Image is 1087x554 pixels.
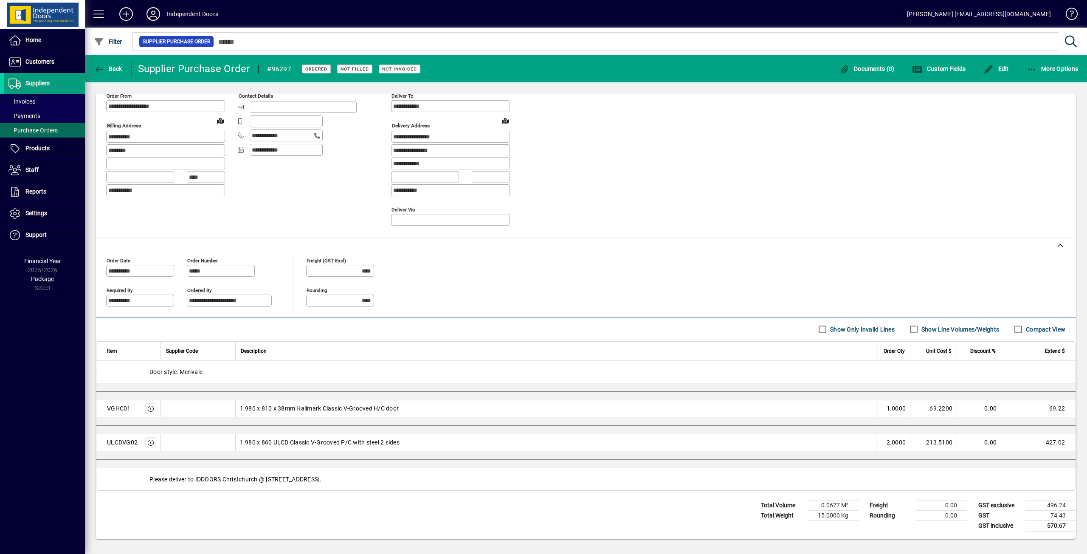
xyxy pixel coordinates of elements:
td: 0.0677 M³ [808,500,859,510]
span: Filter [94,38,122,45]
td: 15.0000 Kg [808,510,859,520]
span: Extend $ [1045,346,1065,356]
td: GST [974,510,1025,520]
td: GST exclusive [974,500,1025,510]
td: Total Volume [757,500,808,510]
mat-label: Deliver via [391,206,415,212]
span: Back [94,65,122,72]
td: 0.00 [957,434,1001,451]
td: 1.0000 [876,400,910,417]
a: Customers [4,51,85,73]
a: Reports [4,181,85,202]
label: Compact View [1024,325,1065,334]
td: 427.02 [1001,434,1076,451]
td: Rounding [865,510,916,520]
span: Order Qty [884,346,905,356]
button: Custom Fields [910,61,968,76]
td: 2.0000 [876,434,910,451]
span: Payments [8,112,40,119]
span: Support [25,231,47,238]
span: Discount % [970,346,996,356]
span: Settings [25,210,47,217]
button: Add [113,6,140,22]
button: Back [92,61,124,76]
a: View on map [214,114,227,127]
span: Item [107,346,117,356]
span: 1.980 x 860 ULCD Classic V-Grooved P/C with steel 2 sides [240,438,400,447]
span: Home [25,37,41,43]
mat-label: Order from [107,93,132,99]
a: Home [4,30,85,51]
div: Supplier Purchase Order [138,62,250,76]
a: Settings [4,203,85,224]
td: 570.67 [1025,520,1076,531]
a: Support [4,225,85,246]
td: 213.5100 [910,434,957,451]
span: Suppliers [25,80,50,87]
div: Door style: Merivale [96,361,1076,383]
span: Invoices [8,98,35,105]
td: Total Weight [757,510,808,520]
button: Profile [140,6,167,22]
div: [PERSON_NAME] [EMAIL_ADDRESS][DOMAIN_NAME] [907,7,1051,21]
td: Freight [865,500,916,510]
td: 69.2200 [910,400,957,417]
div: Independent Doors [167,7,218,21]
a: Products [4,138,85,159]
app-page-header-button: Back [85,61,132,76]
a: Payments [4,109,85,123]
button: More Options [1025,61,1081,76]
label: Show Line Volumes/Weights [920,325,999,334]
mat-label: Freight (GST excl) [307,257,346,263]
span: Package [31,276,54,282]
button: Filter [92,34,124,49]
span: Edit [983,65,1009,72]
mat-label: Deliver To [391,93,414,99]
span: Supplier Code [166,346,198,356]
span: Staff [25,166,39,173]
td: 0.00 [957,400,1001,417]
mat-label: Rounding [307,287,327,293]
button: Documents (0) [837,61,897,76]
span: More Options [1027,65,1079,72]
span: Description [241,346,267,356]
span: Financial Year [24,258,61,264]
td: GST inclusive [974,520,1025,531]
a: Staff [4,160,85,181]
div: ULCDVG02 [107,438,138,447]
mat-label: Order number [187,257,218,263]
span: Supplier Purchase Order [143,37,210,46]
div: VGHC01 [107,404,131,413]
td: 0.00 [916,510,967,520]
td: 496.24 [1025,500,1076,510]
span: Unit Cost $ [926,346,952,356]
td: 74.43 [1025,510,1076,520]
label: Show Only Invalid Lines [828,325,895,334]
span: Reports [25,188,46,195]
span: Products [25,145,50,152]
span: Documents (0) [839,65,895,72]
div: #96297 [267,62,291,76]
mat-label: Required by [107,287,132,293]
div: Please deliver to IDDOORS Christchurch @ [STREET_ADDRESS]. [96,468,1076,490]
mat-label: Order date [107,257,130,263]
span: 1.980 x 810 x 38mm Hallmark Classic V-Grooved H/C door [240,404,399,413]
mat-label: Ordered by [187,287,211,293]
td: 0.00 [916,500,967,510]
a: Knowledge Base [1059,2,1076,29]
span: Not Filled [341,66,369,72]
button: Edit [981,61,1011,76]
a: View on map [498,114,512,127]
span: Purchase Orders [8,127,58,134]
span: Customers [25,58,54,65]
span: Ordered [305,66,327,72]
span: Not Invoiced [382,66,417,72]
td: 69.22 [1001,400,1076,417]
span: Custom Fields [912,65,966,72]
a: Invoices [4,94,85,109]
a: Purchase Orders [4,123,85,138]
